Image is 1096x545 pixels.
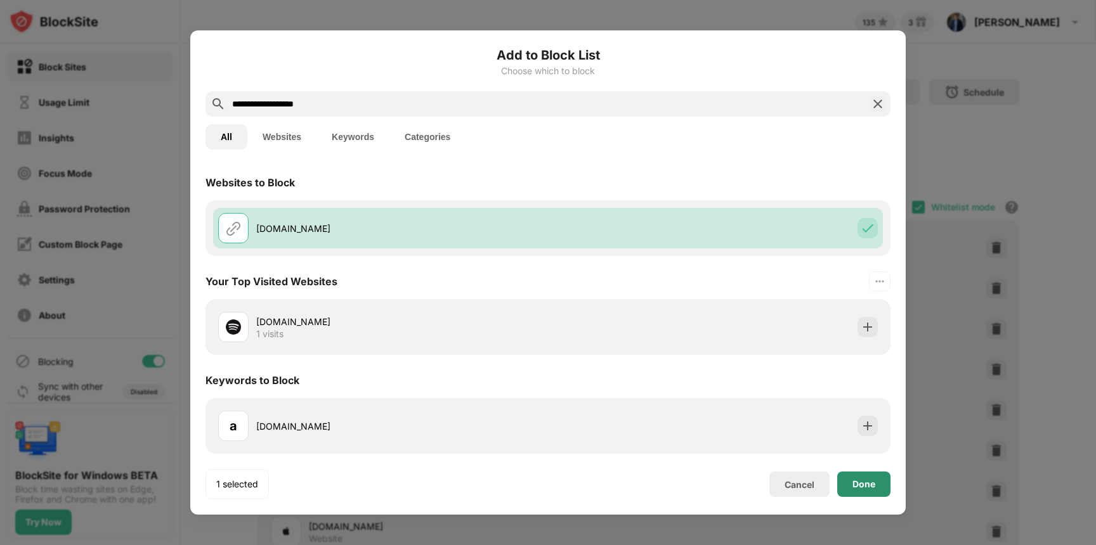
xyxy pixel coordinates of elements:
h6: Add to Block List [205,46,891,65]
button: Keywords [316,124,389,150]
img: url.svg [226,221,241,236]
div: Cancel [785,479,814,490]
button: All [205,124,247,150]
button: Categories [389,124,466,150]
div: [DOMAIN_NAME] [256,222,548,235]
div: Done [852,479,875,489]
img: favicons [226,319,241,335]
div: 1 selected [216,478,258,490]
div: [DOMAIN_NAME] [256,315,548,328]
button: Websites [247,124,316,150]
div: [DOMAIN_NAME] [256,420,548,433]
div: Choose which to block [205,66,891,76]
div: 1 visits [256,328,284,340]
div: Keywords to Block [205,374,299,387]
img: search.svg [211,96,226,112]
div: Your Top Visited Websites [205,275,337,288]
div: a [230,416,237,435]
div: Websites to Block [205,176,295,189]
img: search-close [870,96,885,112]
